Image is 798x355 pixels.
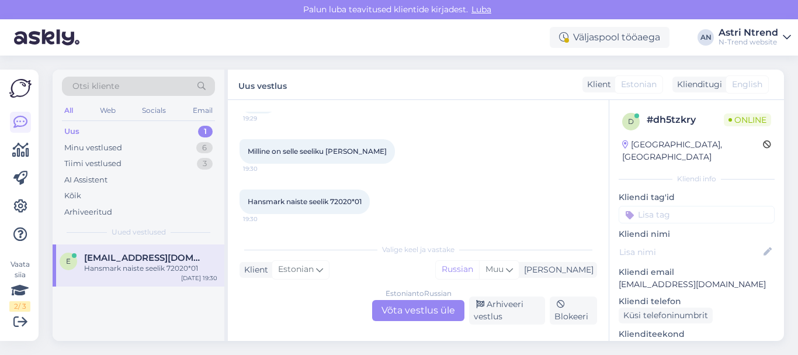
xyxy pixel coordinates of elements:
[278,263,314,276] span: Estonian
[619,266,775,278] p: Kliendi email
[619,328,775,340] p: Klienditeekond
[619,174,775,184] div: Kliendi info
[112,227,166,237] span: Uued vestlused
[619,246,761,259] input: Lisa nimi
[719,37,778,47] div: N-Trend website
[719,28,791,47] a: Astri NtrendN-Trend website
[9,301,30,312] div: 2 / 3
[619,191,775,204] p: Kliendi tag'id
[698,29,714,46] div: AN
[550,297,597,325] div: Blokeeri
[64,206,112,218] div: Arhiveeritud
[9,79,32,98] img: Askly Logo
[64,126,79,137] div: Uus
[436,261,479,278] div: Russian
[72,80,119,92] span: Otsi kliente
[243,215,287,223] span: 19:30
[84,253,206,263] span: ester.enna@gmail.com
[64,142,122,154] div: Minu vestlused
[621,78,657,91] span: Estonian
[240,264,268,276] div: Klient
[248,147,387,156] span: Milline on selle seeliku [PERSON_NAME]
[582,78,611,91] div: Klient
[550,27,669,48] div: Väljaspool tööaega
[647,113,724,127] div: # dh5tzkry
[386,288,452,299] div: Estonian to Russian
[619,278,775,291] p: [EMAIL_ADDRESS][DOMAIN_NAME]
[196,142,213,154] div: 6
[64,158,122,170] div: Tiimi vestlused
[238,77,287,92] label: Uus vestlus
[732,78,762,91] span: English
[619,206,775,223] input: Lisa tag
[190,103,215,118] div: Email
[98,103,118,118] div: Web
[64,174,107,186] div: AI Assistent
[619,228,775,240] p: Kliendi nimi
[64,190,81,202] div: Kõik
[140,103,168,118] div: Socials
[519,264,594,276] div: [PERSON_NAME]
[62,103,75,118] div: All
[197,158,213,170] div: 3
[622,139,763,163] div: [GEOGRAPHIC_DATA], [GEOGRAPHIC_DATA]
[485,264,504,274] span: Muu
[84,263,217,274] div: Hansmark naiste seelik 72020*01
[240,244,597,255] div: Valige keel ja vastake
[372,300,464,321] div: Võta vestlus üle
[628,117,634,126] span: d
[181,274,217,282] div: [DATE] 19:30
[243,164,287,173] span: 19:30
[9,259,30,312] div: Vaata siia
[619,295,775,308] p: Kliendi telefon
[248,197,362,206] span: Hansmark naiste seelik 72020*01
[243,114,287,123] span: 19:29
[468,4,495,15] span: Luba
[66,257,71,266] span: e
[724,113,771,126] span: Online
[719,28,778,37] div: Astri Ntrend
[672,78,722,91] div: Klienditugi
[469,297,545,325] div: Arhiveeri vestlus
[619,308,713,323] div: Küsi telefoninumbrit
[198,126,213,137] div: 1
